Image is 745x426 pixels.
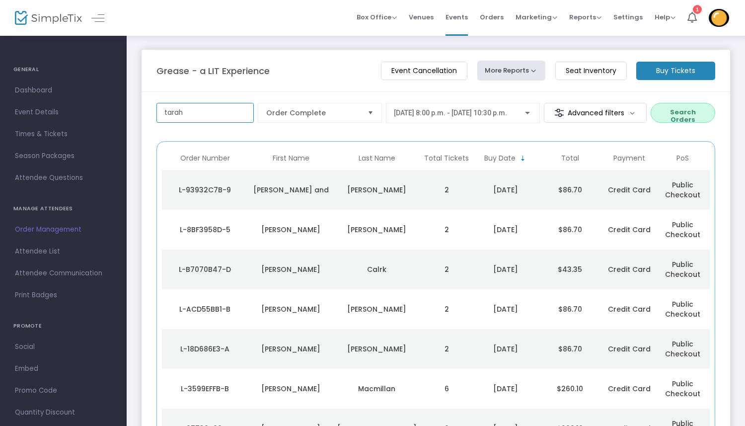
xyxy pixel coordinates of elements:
span: Credit Card [608,344,651,354]
h4: MANAGE ATTENDEES [13,199,113,219]
h4: GENERAL [13,60,113,80]
m-button: Seat Inventory [555,62,627,80]
div: 2025-07-20 [476,344,535,354]
span: Credit Card [608,304,651,314]
span: Credit Card [608,225,651,235]
span: Box Office [357,12,397,22]
div: L-93932C7B-9 [164,185,245,195]
span: First Name [273,154,309,163]
span: Public Checkout [665,339,700,359]
div: L-B7070B47-D [164,264,245,274]
div: Cindy [250,344,331,354]
div: L-3599EFFB-B [164,384,245,394]
div: Carrie [250,264,331,274]
span: Order Number [180,154,230,163]
div: 2025-07-21 [476,304,535,314]
td: 2 [420,250,473,289]
td: $86.70 [538,289,602,329]
td: 2 [420,329,473,369]
td: $86.70 [538,210,602,250]
td: $86.70 [538,170,602,210]
span: Last Name [359,154,395,163]
span: Orders [480,4,504,30]
span: Public Checkout [665,299,700,319]
td: 6 [420,369,473,409]
input: Search by name, email, phone, order number, ip address, or last 4 digits of card [156,103,254,123]
m-panel-title: Grease - a LIT Experience [156,64,270,78]
m-button: Buy Tickets [636,62,715,80]
m-button: Event Cancellation [381,62,467,80]
span: Public Checkout [665,220,700,240]
span: Print Badges [15,289,112,302]
span: Attendee Questions [15,171,112,184]
span: Attendee Communication [15,267,112,280]
div: 2025-07-19 [476,384,535,394]
button: Search Orders [651,103,715,123]
span: Public Checkout [665,379,700,399]
span: Marketing [516,12,557,22]
span: Help [655,12,675,22]
th: Total Tickets [420,147,473,170]
div: FITZPATRICK [336,225,417,235]
span: Credit Card [608,384,651,394]
span: Promo Code [15,384,112,397]
div: Cleary [336,344,417,354]
span: Embed [15,362,112,375]
span: Credit Card [608,264,651,274]
m-button: Advanced filters [544,103,647,123]
span: Public Checkout [665,180,700,200]
span: PoS [676,154,689,163]
img: filter [554,108,564,118]
div: Jennifer [250,384,331,394]
span: Season Packages [15,150,112,163]
span: Order Complete [266,108,360,118]
span: Sortable [519,155,527,163]
span: Buy Date [484,154,516,163]
td: 2 [420,170,473,210]
span: Order Management [15,223,112,236]
div: Joyce [336,185,417,195]
td: $86.70 [538,329,602,369]
td: 2 [420,210,473,250]
span: Dashboard [15,84,112,97]
button: More Reports [477,61,546,81]
div: THERESA [250,225,331,235]
div: L-8BF3958D-5 [164,225,245,235]
span: Social [15,341,112,353]
div: 2025-07-21 [476,264,535,274]
div: L-18D686E3-A [164,344,245,354]
div: Smith [336,304,417,314]
td: 2 [420,289,473,329]
span: Credit Card [608,185,651,195]
span: Event Details [15,106,112,119]
span: Events [446,4,468,30]
div: L-ACD55BB1-B [164,304,245,314]
span: Total [561,154,579,163]
span: Reports [569,12,601,22]
span: Quantity Discount [15,406,112,419]
div: 2025-09-13 [476,225,535,235]
span: [DATE] 8:00 p.m. - [DATE] 10:30 p.m. [394,109,507,117]
div: Dave [250,304,331,314]
span: Public Checkout [665,259,700,279]
span: Payment [613,154,645,163]
span: Times & Tickets [15,128,112,141]
div: Calrk [336,264,417,274]
div: 1 [693,5,702,14]
div: 2025-09-22 [476,185,535,195]
span: Venues [409,4,434,30]
td: $43.35 [538,250,602,289]
span: Attendee List [15,245,112,258]
button: Select [364,103,377,122]
h4: PROMOTE [13,316,113,336]
td: $260.10 [538,369,602,409]
span: Settings [613,4,643,30]
div: Macmillan [336,384,417,394]
div: Steve and [250,185,331,195]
